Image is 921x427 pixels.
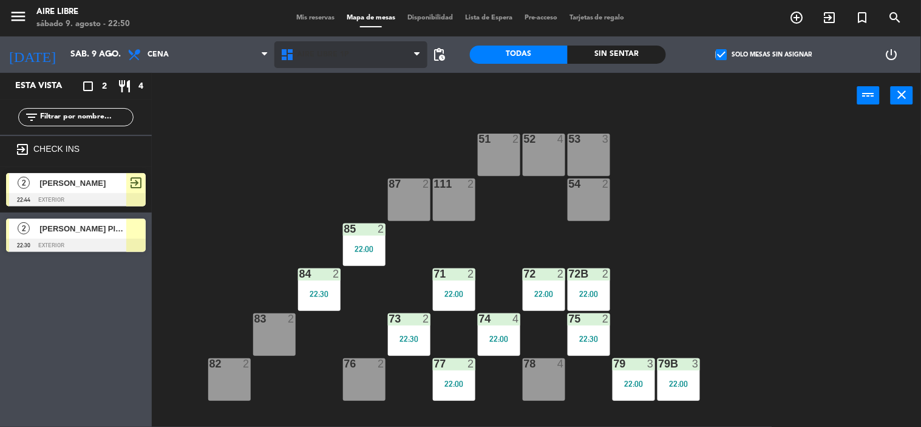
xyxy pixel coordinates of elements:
[692,358,699,369] div: 3
[389,313,390,324] div: 73
[433,380,475,388] div: 22:00
[602,313,610,324] div: 2
[341,15,401,21] span: Mapa de mesas
[885,47,899,62] i: power_settings_new
[297,50,350,59] span: Aire Libre 1P
[433,290,475,298] div: 22:00
[568,335,610,343] div: 22:30
[602,179,610,190] div: 2
[568,290,610,298] div: 22:00
[434,358,435,369] div: 77
[102,80,107,94] span: 2
[895,87,909,102] i: close
[434,268,435,279] div: 71
[299,268,300,279] div: 84
[467,358,475,369] div: 2
[432,47,447,62] span: pending_actions
[148,50,169,59] span: Cena
[479,313,480,324] div: 74
[434,179,435,190] div: 111
[523,290,565,298] div: 22:00
[602,134,610,145] div: 3
[557,358,565,369] div: 4
[288,313,295,324] div: 2
[401,15,459,21] span: Disponibilidad
[855,10,870,25] i: turned_in_not
[209,358,210,369] div: 82
[18,222,30,234] span: 2
[344,358,345,369] div: 76
[467,179,475,190] div: 2
[478,335,520,343] div: 22:00
[39,177,126,190] span: [PERSON_NAME]
[333,268,340,279] div: 2
[129,176,143,190] span: exit_to_app
[563,15,631,21] span: Tarjetas de regalo
[104,47,118,62] i: arrow_drop_down
[512,134,520,145] div: 2
[36,18,130,30] div: sábado 9. agosto - 22:50
[138,80,143,94] span: 4
[716,49,812,60] label: Solo mesas sin asignar
[459,15,518,21] span: Lista de Espera
[39,222,126,235] span: [PERSON_NAME] Plaza
[344,224,345,234] div: 85
[298,290,341,298] div: 22:30
[518,15,563,21] span: Pre-acceso
[557,134,565,145] div: 4
[470,46,568,64] div: Todas
[39,111,133,124] input: Filtrar por nombre...
[658,380,700,388] div: 22:00
[862,87,876,102] i: power_input
[423,313,430,324] div: 2
[857,86,880,104] button: power_input
[888,10,903,25] i: search
[243,358,250,369] div: 2
[6,79,87,94] div: Esta vista
[33,144,80,154] label: CHECK INS
[524,268,525,279] div: 72
[378,358,385,369] div: 2
[9,7,27,26] i: menu
[790,10,804,25] i: add_circle_outline
[716,49,727,60] span: check_box
[891,86,913,104] button: close
[36,6,130,18] div: Aire Libre
[389,179,390,190] div: 87
[602,268,610,279] div: 2
[512,313,520,324] div: 4
[524,358,525,369] div: 78
[9,7,27,30] button: menu
[18,177,30,189] span: 2
[823,10,837,25] i: exit_to_app
[524,134,525,145] div: 52
[568,46,666,64] div: Sin sentar
[467,268,475,279] div: 2
[479,134,480,145] div: 51
[254,313,255,324] div: 83
[24,110,39,125] i: filter_list
[613,380,655,388] div: 22:00
[388,335,430,343] div: 22:30
[290,15,341,21] span: Mis reservas
[378,224,385,234] div: 2
[15,142,30,157] i: exit_to_app
[343,245,386,253] div: 22:00
[557,268,565,279] div: 2
[423,179,430,190] div: 2
[647,358,654,369] div: 3
[117,79,132,94] i: restaurant
[81,79,95,94] i: crop_square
